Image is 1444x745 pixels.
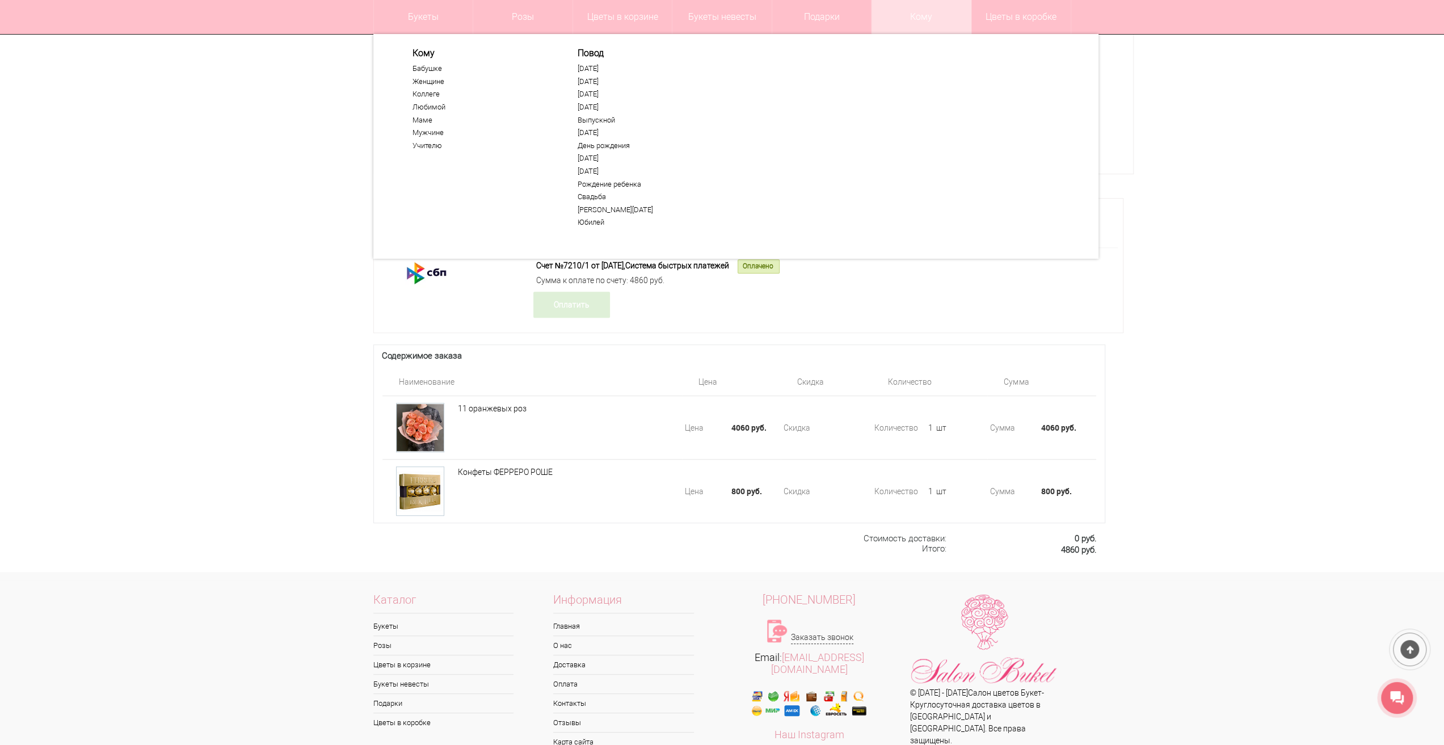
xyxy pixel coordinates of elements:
[458,468,553,477] a: Конфеты ФЕРРЕРО РОШЕ
[578,154,717,163] a: [DATE]
[578,205,717,214] a: [PERSON_NAME][DATE]
[791,632,853,644] a: Заказать звонок
[578,48,717,58] span: Повод
[680,533,946,544] li: Стоимость доставки:
[738,259,780,273] span: Оплачено
[553,675,694,693] a: Оплата
[578,192,717,201] a: Свадьба
[553,594,694,613] span: Информация
[731,486,762,496] strong: 800 руб.
[885,375,934,389] div: Количество
[382,351,1114,361] h3: Содержимое заказа
[412,141,552,150] a: Учителю
[578,77,717,86] a: [DATE]
[412,77,552,86] a: Женщине
[625,261,729,270] span: Система быстрых платежей
[373,675,514,693] a: Букеты невесты
[578,218,717,227] a: Юбилей
[987,421,1038,435] div: Сумма
[553,636,694,655] a: О нас
[682,485,729,498] div: Цена
[578,167,717,176] a: [DATE]
[412,64,552,73] a: Бабушке
[781,485,824,498] div: Скидка
[1041,422,1076,433] strong: 4060 руб.
[578,90,717,99] a: [DATE]
[967,688,1041,697] a: Салон цветов Букет
[553,655,694,674] a: Доставка
[396,375,457,389] div: Наименование
[928,487,946,496] span: 1 шт
[578,180,717,189] a: Рождение ребенка
[373,617,514,635] a: Букеты
[578,64,717,73] a: [DATE]
[928,423,946,432] span: 1 шт
[963,545,1097,556] li: 4860 руб.
[771,651,864,675] a: [EMAIL_ADDRESS][DOMAIN_NAME]
[412,90,552,99] a: Коллеге
[553,694,694,713] a: Контакты
[458,404,527,413] a: 11 оранжевых роз
[731,422,767,433] strong: 4060 руб.
[963,533,1097,545] li: 0 руб.
[722,594,897,606] a: [PHONE_NUMBER]
[763,593,856,607] span: [PHONE_NUMBER]
[373,713,514,732] a: Цветы в коробке
[553,617,694,635] a: Главная
[1041,486,1072,496] strong: 800 руб.
[871,485,925,498] div: Количество
[536,259,1017,273] div: Счет №7210/1 от [DATE],
[794,375,827,389] div: Скидка
[722,651,897,675] div: Email:
[910,594,1058,687] img: Цветы Нижний Новгород
[373,655,514,674] a: Цветы в корзине
[578,116,717,125] a: Выпускной
[987,485,1038,498] div: Сумма
[774,729,844,740] a: Наш Instagram
[578,128,717,137] a: [DATE]
[412,116,552,125] a: Маме
[682,421,729,435] div: Цена
[578,103,717,112] a: [DATE]
[630,276,664,285] span: 4860 руб.
[578,141,717,150] a: День рождения
[680,544,946,554] li: Итого:
[696,375,720,389] div: Цена
[553,713,694,732] a: Отзывы
[412,103,552,112] a: Любимой
[781,421,824,435] div: Скидка
[373,694,514,713] a: Подарки
[373,594,514,613] span: Каталог
[910,688,1043,745] span: © [DATE] - [DATE] - Круглосуточная доставка цветов в [GEOGRAPHIC_DATA] и [GEOGRAPHIC_DATA]. Все п...
[373,636,514,655] a: Розы
[871,421,925,435] div: Количество
[536,276,628,285] span: Сумма к оплате по счету:
[412,48,552,58] span: Кому
[533,292,610,318] a: Оплатить
[1001,375,1032,389] div: Сумма
[412,128,552,137] a: Мужчине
